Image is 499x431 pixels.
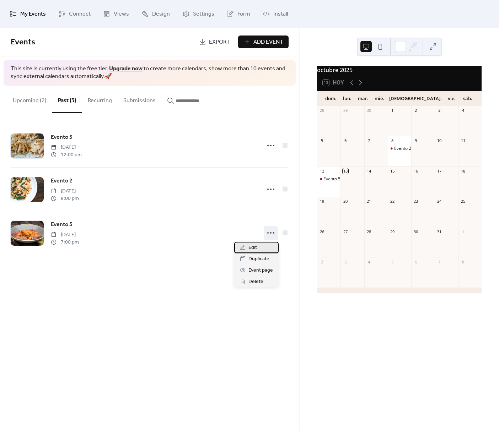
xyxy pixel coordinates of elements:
[394,146,411,152] div: Evento 2
[413,199,419,204] div: 23
[248,278,263,286] span: Delete
[366,108,372,113] div: 30
[343,259,348,264] div: 3
[343,168,348,174] div: 13
[460,138,466,143] div: 11
[460,92,476,106] div: sáb.
[413,229,419,234] div: 30
[319,168,324,174] div: 12
[366,259,372,264] div: 4
[53,3,96,25] a: Connect
[460,229,466,234] div: 1
[237,9,250,20] span: Form
[366,199,372,204] div: 21
[323,92,339,106] div: dom.
[51,231,79,239] span: [DATE]
[11,65,289,81] span: This site is currently using the free tier. to create more calendars, show more than 10 events an...
[371,92,387,106] div: mié.
[248,266,273,275] span: Event page
[343,108,348,113] div: 29
[319,259,324,264] div: 2
[98,3,134,25] a: Views
[317,176,340,182] div: Evento 5
[51,133,73,142] a: Evento 5
[460,259,466,264] div: 8
[390,259,395,264] div: 5
[273,9,288,20] span: Install
[52,86,82,113] button: Past (3)
[51,239,79,246] span: 7:00 pm
[343,229,348,234] div: 27
[51,177,73,185] span: Evento 2
[152,9,170,20] span: Design
[51,151,82,159] span: 12:00 pm
[355,92,371,106] div: mar.
[413,108,419,113] div: 2
[390,108,395,113] div: 1
[388,146,411,152] div: Evento 2
[238,36,289,48] button: Add Event
[221,3,256,25] a: Form
[317,66,482,74] div: octubre 2025
[319,229,324,234] div: 26
[51,144,82,151] span: [DATE]
[319,138,324,143] div: 5
[437,138,442,143] div: 10
[209,38,230,47] span: Export
[136,3,175,25] a: Design
[460,199,466,204] div: 25
[444,92,460,106] div: vie.
[193,9,214,20] span: Settings
[51,176,73,186] a: Evento 2
[343,199,348,204] div: 20
[7,86,52,112] button: Upcoming (2)
[437,229,442,234] div: 31
[339,92,355,106] div: lun.
[437,199,442,204] div: 24
[390,199,395,204] div: 22
[323,176,340,182] div: Evento 5
[366,138,372,143] div: 7
[20,9,46,20] span: My Events
[51,195,79,202] span: 8:00 pm
[460,108,466,113] div: 4
[118,86,161,112] button: Submissions
[343,138,348,143] div: 6
[257,3,293,25] a: Install
[366,229,372,234] div: 28
[387,92,444,106] div: [DEMOGRAPHIC_DATA].
[390,138,395,143] div: 8
[51,220,73,229] a: Evento 3
[437,108,442,113] div: 3
[413,259,419,264] div: 6
[109,63,143,74] a: Upgrade now
[82,86,118,112] button: Recurring
[69,9,91,20] span: Connect
[437,168,442,174] div: 17
[114,9,129,20] span: Views
[366,168,372,174] div: 14
[390,168,395,174] div: 15
[51,220,73,229] span: Evento 3
[319,108,324,113] div: 28
[319,199,324,204] div: 19
[437,259,442,264] div: 7
[253,38,283,47] span: Add Event
[248,255,269,263] span: Duplicate
[460,168,466,174] div: 18
[248,244,257,252] span: Edit
[177,3,220,25] a: Settings
[4,3,51,25] a: My Events
[51,187,79,195] span: [DATE]
[390,229,395,234] div: 29
[413,168,419,174] div: 16
[413,138,419,143] div: 9
[11,34,35,50] span: Events
[194,36,235,48] a: Export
